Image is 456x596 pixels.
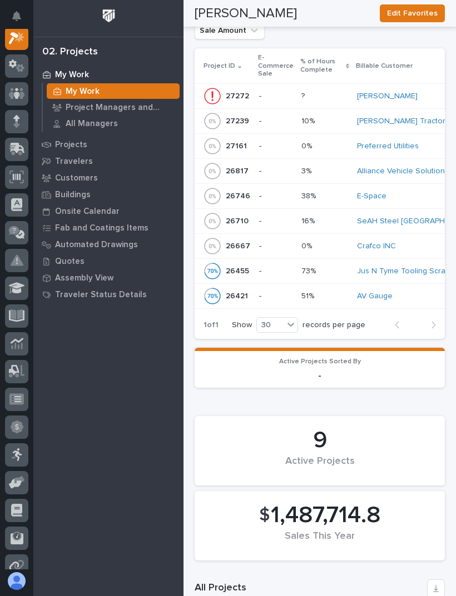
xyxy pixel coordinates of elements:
p: Onsite Calendar [55,207,120,217]
div: 9 [214,427,426,454]
p: Projects [55,140,87,150]
p: 0% [301,139,314,151]
p: 26746 [226,189,252,201]
p: ? [301,89,307,101]
a: Travelers [33,153,184,169]
p: - [259,117,293,126]
span: Edit Favorites [387,7,438,20]
a: Assembly View [33,269,184,286]
p: Fab and Coatings Items [55,223,148,233]
p: 26667 [226,239,252,251]
div: 02. Projects [42,46,98,58]
p: 27272 [226,89,251,101]
a: My Work [43,83,184,99]
a: Automated Drawings [33,236,184,253]
p: Customers [55,173,98,183]
div: Notifications [14,11,28,29]
p: - [259,242,293,251]
a: Customers [33,169,184,186]
p: Automated Drawings [55,240,138,250]
a: AV Gauge [357,292,393,301]
span: 1,487,714.8 [271,502,380,529]
button: Next [415,320,445,330]
p: Billable Customer [356,60,413,72]
p: 26421 [226,289,250,301]
p: 16% [301,214,317,226]
p: Assembly View [55,273,113,283]
a: [PERSON_NAME] [357,92,418,101]
p: Project ID [204,60,235,72]
p: 27161 [226,139,249,151]
p: records per page [303,320,365,330]
p: 27239 [226,114,251,126]
a: Traveler Status Details [33,286,184,303]
a: E-Space [357,192,386,201]
p: - [259,92,293,101]
span: $ [259,505,270,526]
p: Project Managers and Engineers [66,103,175,113]
p: Quotes [55,257,85,267]
a: Onsite Calendar [33,203,184,219]
a: All Managers [43,116,184,131]
p: - [259,292,293,301]
span: Active Projects Sorted By [279,358,361,365]
div: 30 [257,319,284,332]
a: Crafco INC [357,242,396,251]
p: My Work [55,70,89,80]
p: 38% [301,189,318,201]
p: All Managers [66,119,118,129]
a: Project Managers and Engineers [43,99,184,115]
p: 73% [301,264,318,276]
p: 10% [301,114,317,126]
img: Workspace Logo [98,6,119,26]
p: 51% [301,289,316,301]
p: 3% [301,164,314,176]
p: - [259,192,293,201]
p: 0% [301,239,314,251]
button: users-avatar [5,569,28,593]
p: 26817 [226,164,251,176]
a: Projects [33,136,184,153]
p: - [259,167,293,176]
p: 26710 [226,214,251,226]
p: - [201,370,438,381]
h2: [PERSON_NAME] [195,6,297,22]
p: - [259,217,293,226]
div: Active Projects [214,455,426,479]
button: Back [386,320,415,330]
a: My Work [33,66,184,83]
div: Sales This Year [214,530,426,554]
h1: All Projects [195,582,423,595]
p: 1 of 1 [195,312,227,339]
a: Quotes [33,253,184,269]
button: Sale Amount [195,22,265,39]
p: Buildings [55,190,91,200]
p: Travelers [55,157,93,167]
a: Fab and Coatings Items [33,219,184,236]
p: - [259,142,293,151]
p: Traveler Status Details [55,290,147,300]
p: E-Commerce Sale [258,52,294,80]
a: Buildings [33,186,184,203]
p: 26455 [226,264,251,276]
p: Show [232,320,252,330]
p: - [259,267,293,276]
button: Notifications [5,4,28,28]
a: Preferred Utilities [357,142,419,151]
button: Edit Favorites [380,4,445,22]
p: My Work [66,87,100,97]
p: % of Hours Complete [300,56,343,76]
